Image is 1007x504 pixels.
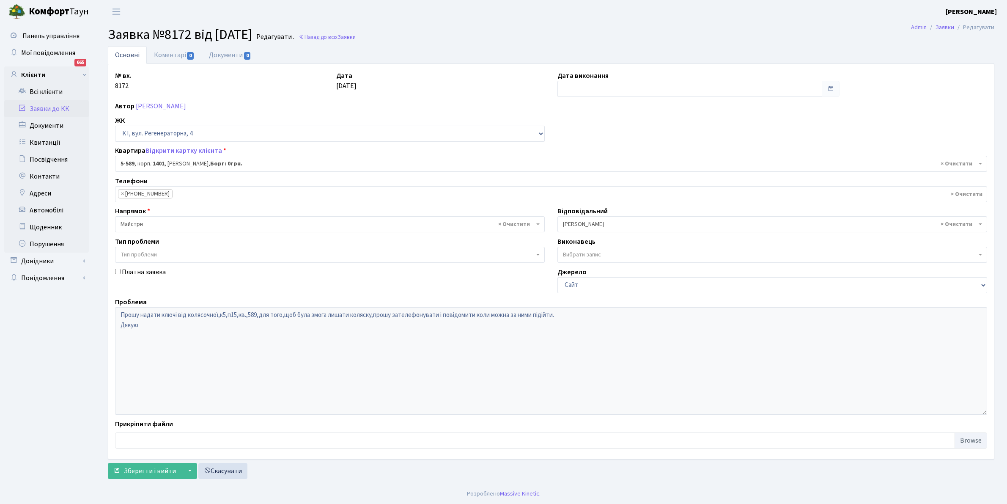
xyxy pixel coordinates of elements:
[21,48,75,58] span: Мої повідомлення
[109,71,330,97] div: 8172
[118,189,173,198] li: +380935053365
[147,46,202,64] a: Коментарі
[337,33,356,41] span: Заявки
[115,297,147,307] label: Проблема
[4,253,89,270] a: Довідники
[4,100,89,117] a: Заявки до КК
[4,270,89,286] a: Повідомлення
[121,160,134,168] b: 5-589
[4,236,89,253] a: Порушення
[941,160,972,168] span: Видалити всі елементи
[145,146,222,155] a: Відкрити картку клієнта
[121,220,534,229] span: Майстри
[115,216,545,232] span: Майстри
[202,46,258,64] a: Документи
[198,463,247,479] a: Скасувати
[115,176,148,186] label: Телефони
[330,71,551,97] div: [DATE]
[4,219,89,236] a: Щоденник
[4,202,89,219] a: Автомобілі
[563,251,601,259] span: Вибрати запис
[106,5,127,19] button: Переключити навігацію
[563,220,977,229] span: Мірошниченко О.М.
[4,134,89,151] a: Квитанції
[4,83,89,100] a: Всі клієнти
[115,307,987,415] textarea: Прошу надати ключі від колясочної,к5,п15,кв.,589,для того,щоб була змога лишати коляску,прошу зат...
[210,160,242,168] b: Борг: 0грн.
[187,52,194,60] span: 0
[136,102,186,111] a: [PERSON_NAME]
[29,5,69,18] b: Комфорт
[336,71,352,81] label: Дата
[74,59,86,66] div: 665
[954,23,994,32] li: Редагувати
[557,71,609,81] label: Дата виконання
[936,23,954,32] a: Заявки
[941,220,972,229] span: Видалити всі елементи
[557,267,587,277] label: Джерело
[115,156,987,172] span: <b>5-589</b>, корп.: <b>1401</b>, Дика Аделіна Альбертівна, <b>Борг: 0грн.</b>
[115,116,125,126] label: ЖК
[124,466,176,476] span: Зберегти і вийти
[4,44,89,61] a: Мої повідомлення665
[115,206,150,216] label: Напрямок
[557,237,595,247] label: Виконавець
[108,25,252,44] span: Заявка №8172 від [DATE]
[4,66,89,83] a: Клієнти
[115,146,226,156] label: Квартира
[951,190,982,198] span: Видалити всі елементи
[29,5,89,19] span: Таун
[8,3,25,20] img: logo.png
[4,117,89,134] a: Документи
[244,52,251,60] span: 0
[108,46,147,64] a: Основні
[108,463,181,479] button: Зберегти і вийти
[121,190,124,198] span: ×
[153,160,165,168] b: 1401
[121,251,157,259] span: Тип проблеми
[122,267,166,277] label: Платна заявка
[121,160,977,168] span: <b>5-589</b>, корп.: <b>1401</b>, Дика Аделіна Альбертівна, <b>Борг: 0грн.</b>
[22,31,80,41] span: Панель управління
[557,206,608,216] label: Відповідальний
[4,168,89,185] a: Контакти
[255,33,294,41] small: Редагувати .
[498,220,530,229] span: Видалити всі елементи
[4,151,89,168] a: Посвідчення
[557,216,987,232] span: Мірошниченко О.М.
[115,237,159,247] label: Тип проблеми
[946,7,997,17] a: [PERSON_NAME]
[115,419,173,429] label: Прикріпити файли
[115,71,132,81] label: № вх.
[115,101,134,111] label: Автор
[500,489,539,498] a: Massive Kinetic
[4,28,89,44] a: Панель управління
[467,489,541,498] div: Розроблено .
[898,19,1007,36] nav: breadcrumb
[911,23,927,32] a: Admin
[4,185,89,202] a: Адреси
[299,33,356,41] a: Назад до всіхЗаявки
